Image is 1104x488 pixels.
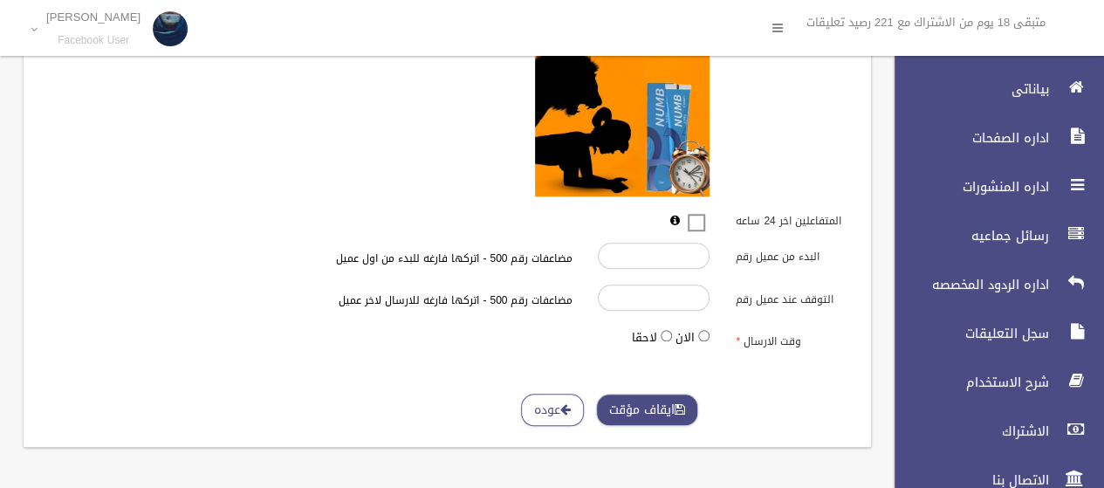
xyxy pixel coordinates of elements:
[632,327,657,348] label: لاحقا
[535,22,710,196] img: معاينه الصوره
[880,129,1054,147] span: اداره الصفحات
[880,314,1104,353] a: سجل التعليقات
[880,325,1054,342] span: سجل التعليقات
[880,374,1054,391] span: شرح الاستخدام
[880,119,1104,157] a: اداره الصفحات
[880,412,1104,450] a: الاشتراك
[880,227,1054,244] span: رسائل جماعيه
[521,394,584,426] a: عوده
[880,217,1104,255] a: رسائل جماعيه
[723,326,861,351] label: وقت الارسال
[880,423,1054,440] span: الاشتراك
[880,363,1104,402] a: شرح الاستخدام
[880,265,1104,304] a: اداره الردود المخصصه
[254,295,573,306] h6: مضاعفات رقم 500 - اتركها فارغه للارسال لاخر عميل
[254,253,573,265] h6: مضاعفات رقم 500 - اتركها فارغه للبدء من اول عميل
[880,276,1054,293] span: اداره الردود المخصصه
[723,206,861,230] label: المتفاعلين اخر 24 ساعه
[723,243,861,267] label: البدء من عميل رقم
[880,70,1104,108] a: بياناتى
[880,80,1054,98] span: بياناتى
[596,394,698,426] button: ايقاف مؤقت
[880,168,1104,206] a: اداره المنشورات
[880,178,1054,196] span: اداره المنشورات
[675,327,695,348] label: الان
[723,285,861,309] label: التوقف عند عميل رقم
[46,10,141,24] p: [PERSON_NAME]
[46,34,141,47] small: Facebook User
